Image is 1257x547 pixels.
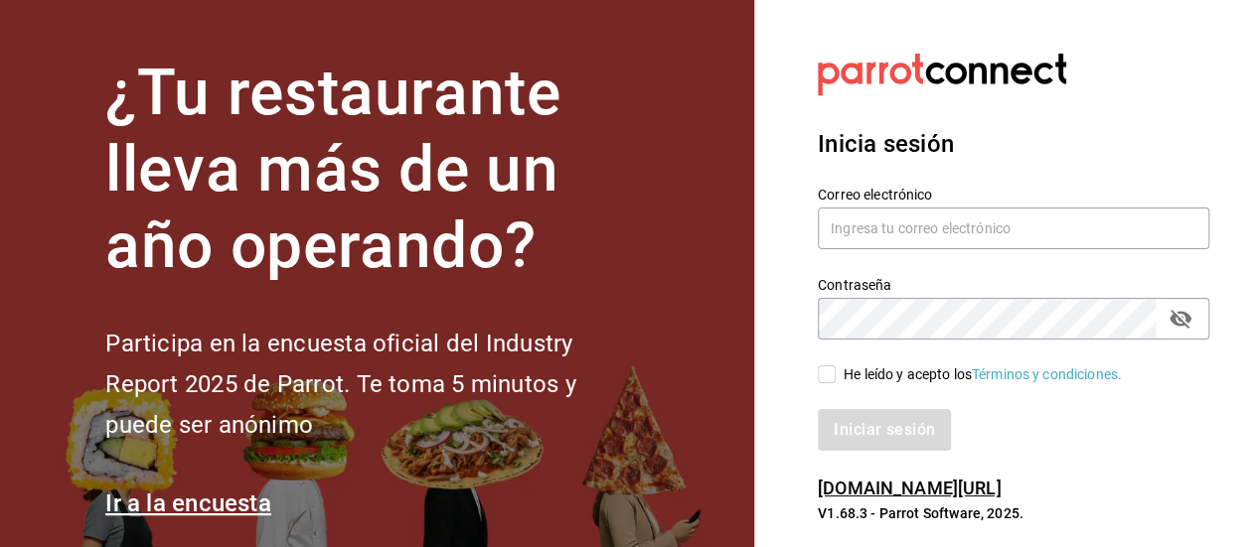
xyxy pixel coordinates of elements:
[818,207,1209,249] input: Ingresa tu correo electrónico
[818,126,1209,162] h3: Inicia sesión
[105,324,642,445] h2: Participa en la encuesta oficial del Industry Report 2025 de Parrot. Te toma 5 minutos y puede se...
[818,278,1209,292] label: Contraseña
[972,366,1122,382] a: Términos y condiciones.
[105,489,271,517] a: Ir a la encuesta
[818,478,1001,498] a: [DOMAIN_NAME][URL]
[844,364,1122,385] div: He leído y acepto los
[105,56,642,284] h1: ¿Tu restaurante lleva más de un año operando?
[818,503,1209,523] p: V1.68.3 - Parrot Software, 2025.
[1164,302,1197,336] button: passwordField
[818,188,1209,202] label: Correo electrónico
